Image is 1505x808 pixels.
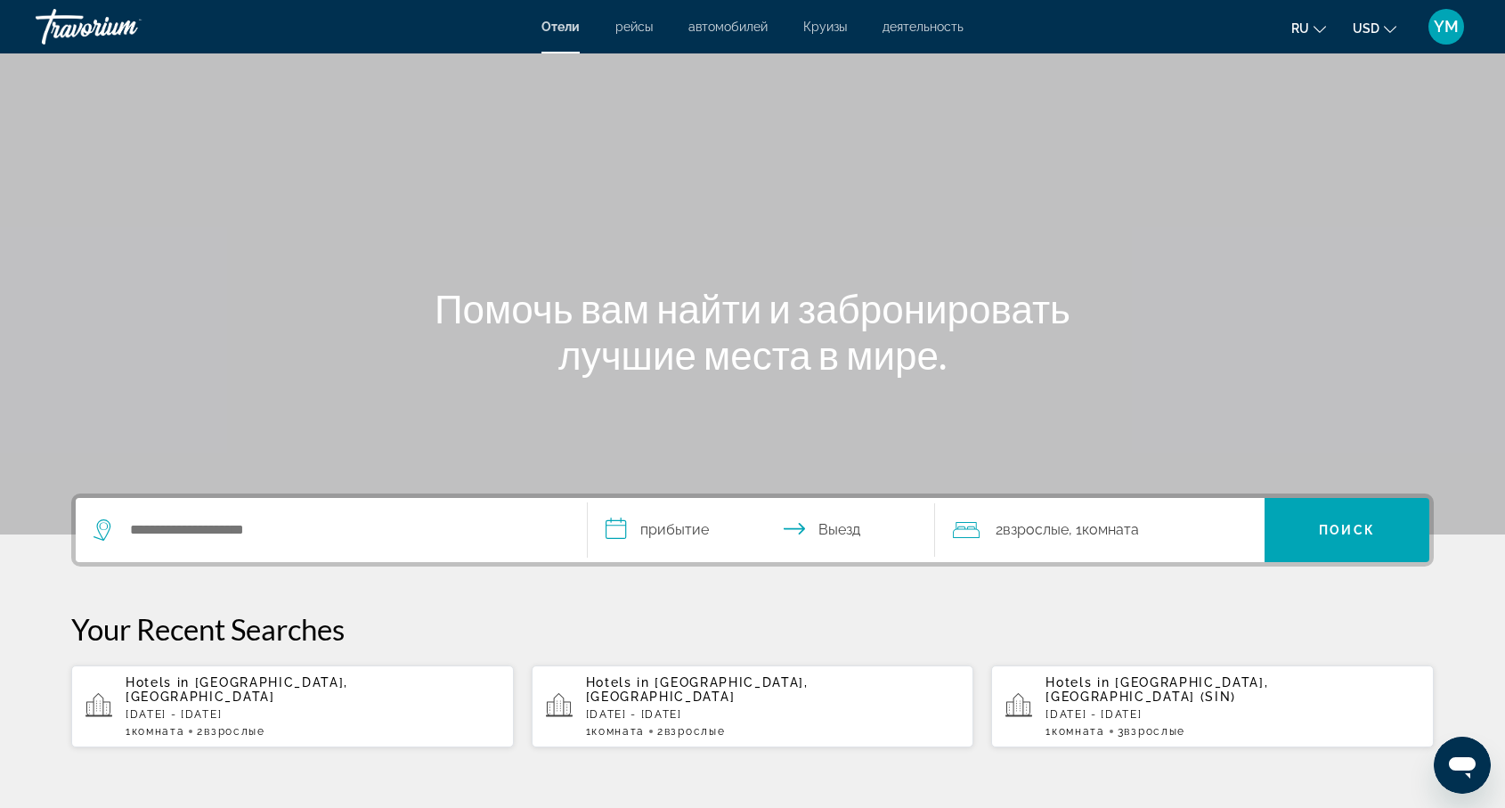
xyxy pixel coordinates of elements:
span: 1 [126,725,184,738]
p: [DATE] - [DATE] [126,708,500,721]
span: Hotels in [1045,675,1110,690]
a: деятельность [883,20,964,34]
span: Комната [1052,725,1105,738]
span: Взрослые [1124,725,1184,738]
button: Select check in and out date [588,498,935,562]
p: [DATE] - [DATE] [1045,708,1420,721]
input: Search hotel destination [128,517,560,543]
div: Search widget [76,498,1429,562]
a: рейсы [615,20,653,34]
button: Search [1265,498,1429,562]
span: [GEOGRAPHIC_DATA], [GEOGRAPHIC_DATA] [586,675,809,704]
a: Круизы [803,20,847,34]
p: Your Recent Searches [71,611,1434,647]
span: [GEOGRAPHIC_DATA], [GEOGRAPHIC_DATA] (SIN) [1045,675,1268,704]
p: [DATE] - [DATE] [586,708,960,721]
button: Change language [1291,15,1326,41]
span: Взрослые [1003,521,1069,538]
button: Hotels in [GEOGRAPHIC_DATA], [GEOGRAPHIC_DATA][DATE] - [DATE]1Комната2Взрослые [532,665,974,748]
span: ru [1291,21,1309,36]
span: Взрослые [204,725,264,738]
span: Поиск [1319,523,1375,537]
span: Hotels in [586,675,650,690]
span: Взрослые [664,725,725,738]
h1: Помочь вам найти и забронировать лучшие места в мире. [419,285,1086,378]
button: Hotels in [GEOGRAPHIC_DATA], [GEOGRAPHIC_DATA][DATE] - [DATE]1Комната2Взрослые [71,665,514,748]
span: Комната [591,725,645,738]
button: Hotels in [GEOGRAPHIC_DATA], [GEOGRAPHIC_DATA] (SIN)[DATE] - [DATE]1Комната3Взрослые [991,665,1434,748]
button: Travelers: 2 adults, 0 children [935,498,1265,562]
span: Комната [132,725,185,738]
span: 2 [657,725,725,738]
span: [GEOGRAPHIC_DATA], [GEOGRAPHIC_DATA] [126,675,348,704]
span: 3 [1118,725,1185,738]
span: 1 [1045,725,1104,738]
button: User Menu [1423,8,1469,45]
a: Отели [541,20,580,34]
span: USD [1353,21,1379,36]
span: Hotels in [126,675,190,690]
a: Travorium [36,4,214,50]
span: YM [1434,18,1459,36]
span: 2 [197,725,264,738]
span: 2 [996,518,1069,543]
span: , 1 [1069,518,1139,543]
button: Change currency [1353,15,1396,41]
iframe: Кнопка запуска окна обмена сообщениями [1434,737,1491,794]
a: автомобилей [688,20,768,34]
span: Комната [1082,521,1139,538]
span: 1 [586,725,645,738]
